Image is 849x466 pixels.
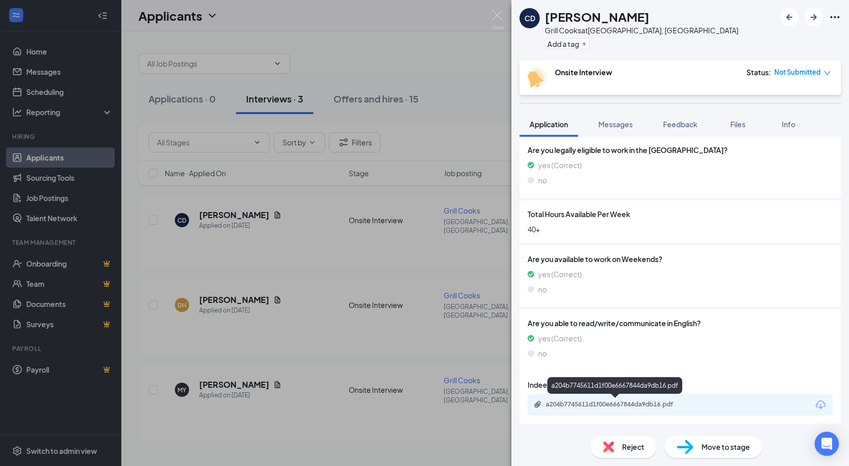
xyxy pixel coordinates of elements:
button: ArrowRight [805,8,823,26]
span: Info [782,120,795,129]
span: no [538,175,547,186]
span: Feedback [663,120,697,129]
svg: Download [815,399,827,411]
span: Total Hours Available Per Week [528,209,630,220]
div: Status : [746,67,771,77]
div: CD [525,13,535,23]
span: yes (Correct) [538,333,582,344]
span: yes (Correct) [538,269,582,280]
b: Onsite Interview [555,68,612,77]
button: ArrowLeftNew [780,8,798,26]
a: Paperclipa204b7745611d1f00e6667844da9db16.pdf [534,400,697,410]
svg: Paperclip [534,400,542,408]
svg: Ellipses [829,11,841,23]
span: down [824,70,831,77]
button: PlusAdd a tag [545,38,590,49]
svg: ArrowRight [808,11,820,23]
span: 40+ [528,224,833,235]
span: Are you legally eligible to work in the [GEOGRAPHIC_DATA]? [528,144,833,156]
span: Messages [598,120,633,129]
div: a204b7745611d1f00e6667844da9db16.pdf [546,400,687,408]
span: Are you available to work on Weekends? [528,253,833,265]
span: Application [530,120,568,129]
span: no [538,284,547,295]
span: yes (Correct) [538,160,582,171]
svg: Plus [581,41,587,47]
svg: ArrowLeftNew [783,11,795,23]
span: Move to stage [701,441,750,452]
h1: [PERSON_NAME] [545,8,649,25]
span: Indeed Resume [528,379,581,390]
span: no [538,348,547,359]
div: Grill Cooks at [GEOGRAPHIC_DATA], [GEOGRAPHIC_DATA] [545,25,738,35]
span: Not Submitted [774,67,821,77]
span: Are you able to read/write/communicate in English? [528,318,833,329]
span: Reject [622,441,644,452]
div: a204b7745611d1f00e6667844da9db16.pdf [547,377,682,394]
span: Files [730,120,745,129]
div: Open Intercom Messenger [815,432,839,456]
